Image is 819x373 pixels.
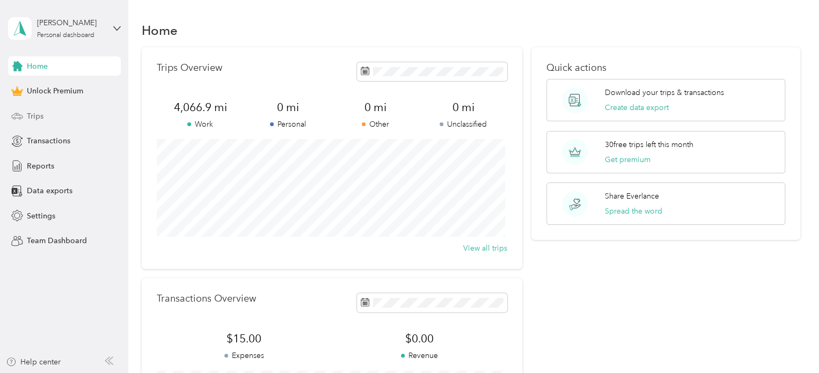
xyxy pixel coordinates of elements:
[157,331,332,346] span: $15.00
[27,235,87,246] span: Team Dashboard
[244,100,332,115] span: 0 mi
[605,191,659,202] p: Share Everlance
[332,331,507,346] span: $0.00
[27,111,43,122] span: Trips
[419,100,507,115] span: 0 mi
[419,119,507,130] p: Unclassified
[157,293,256,304] p: Transactions Overview
[6,356,61,368] button: Help center
[332,119,419,130] p: Other
[142,25,178,36] h1: Home
[27,61,48,72] span: Home
[244,119,332,130] p: Personal
[605,154,650,165] button: Get premium
[37,32,94,39] div: Personal dashboard
[605,87,724,98] p: Download your trips & transactions
[605,102,669,113] button: Create data export
[605,139,693,150] p: 30 free trips left this month
[157,100,244,115] span: 4,066.9 mi
[157,62,222,74] p: Trips Overview
[27,185,72,196] span: Data exports
[27,160,54,172] span: Reports
[546,62,785,74] p: Quick actions
[759,313,819,373] iframe: Everlance-gr Chat Button Frame
[463,243,507,254] button: View all trips
[332,350,507,361] p: Revenue
[157,350,332,361] p: Expenses
[332,100,419,115] span: 0 mi
[27,135,70,147] span: Transactions
[157,119,244,130] p: Work
[37,17,104,28] div: [PERSON_NAME]
[605,206,662,217] button: Spread the word
[27,210,55,222] span: Settings
[27,85,83,97] span: Unlock Premium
